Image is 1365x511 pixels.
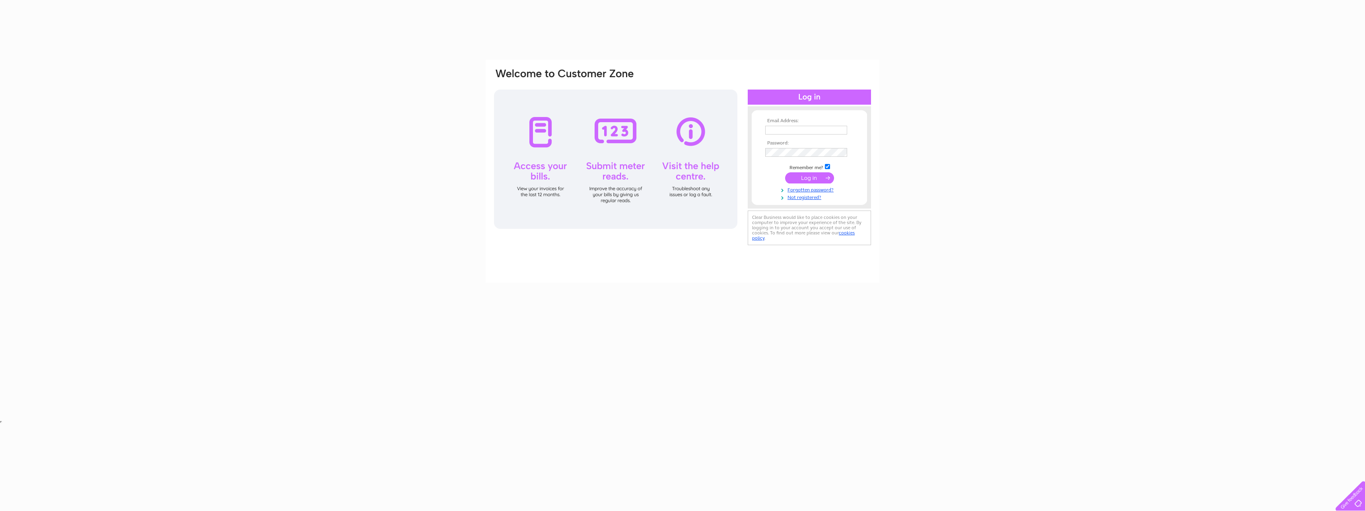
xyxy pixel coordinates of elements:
input: Submit [785,172,834,183]
td: Remember me? [763,163,856,171]
a: Forgotten password? [765,185,856,193]
div: Clear Business would like to place cookies on your computer to improve your experience of the sit... [748,211,871,245]
a: Not registered? [765,193,856,201]
a: cookies policy [752,230,855,241]
th: Password: [763,140,856,146]
th: Email Address: [763,118,856,124]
